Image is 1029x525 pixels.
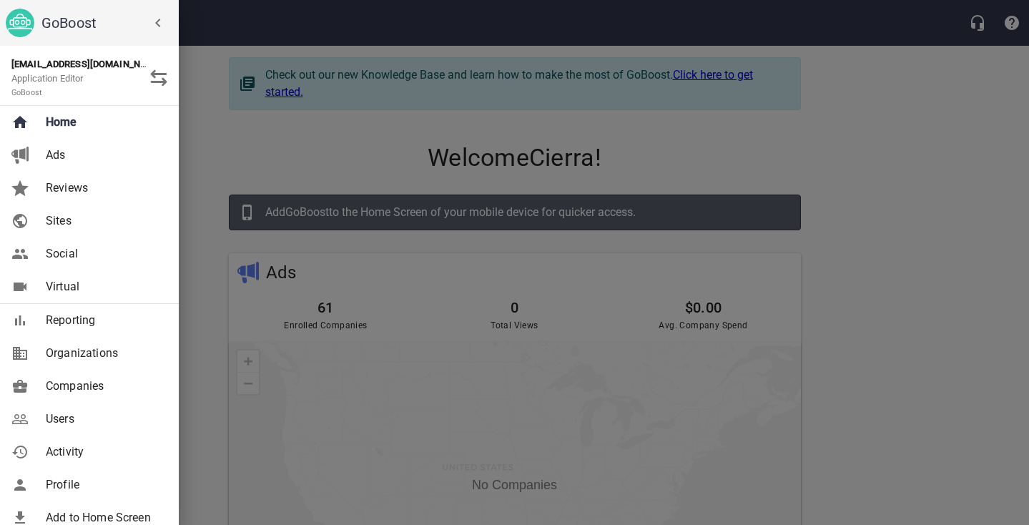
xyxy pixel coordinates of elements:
[46,443,162,461] span: Activity
[46,411,162,428] span: Users
[46,180,162,197] span: Reviews
[46,378,162,395] span: Companies
[46,345,162,362] span: Organizations
[11,88,42,97] small: GoBoost
[46,212,162,230] span: Sites
[46,476,162,494] span: Profile
[142,61,176,95] button: Switch Role
[46,245,162,262] span: Social
[11,73,84,98] span: Application Editor
[46,312,162,329] span: Reporting
[46,147,162,164] span: Ads
[41,11,173,34] h6: GoBoost
[46,114,162,131] span: Home
[6,9,34,37] img: go_boost_head.png
[11,59,162,69] strong: [EMAIL_ADDRESS][DOMAIN_NAME]
[46,278,162,295] span: Virtual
